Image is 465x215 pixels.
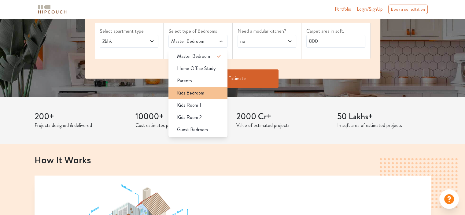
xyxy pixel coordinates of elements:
h3: 50 Lakhs+ [337,112,431,122]
span: Master Bedroom [170,38,210,45]
img: logo-horizontal.svg [37,4,68,15]
div: Book a consultation [388,5,428,14]
p: In sqft area of estimated projects [337,122,431,129]
label: Select type of Bedrooms [168,28,227,35]
span: 2bhk [101,38,141,45]
h3: 2000 Cr+ [236,112,330,122]
span: Kids Room 2 [177,114,202,121]
label: Select apartment type [100,28,159,35]
h3: 10000+ [135,112,229,122]
span: Kids Room 1 [177,102,201,109]
span: Login/SignUp [357,6,383,13]
label: Need a modular kitchen? [238,28,297,35]
span: Home Office Study [177,65,216,72]
p: Value of estimated projects [236,122,330,129]
h3: 200+ [35,112,128,122]
h2: How It Works [35,154,431,165]
p: Projects designed & delivered [35,122,128,129]
label: Carpet area in sqft. [306,28,365,35]
span: Kids Bedroom [177,89,204,97]
p: Cost estimates provided [135,122,229,129]
input: Enter area sqft [306,35,365,48]
span: Parents [177,77,192,84]
span: Guest Bedroom [177,126,208,133]
button: Get Estimate [187,69,279,88]
div: select 1 more room(s) [168,48,227,54]
span: Master Bedroom [177,53,210,60]
span: no [239,38,279,45]
a: Portfolio [335,6,351,13]
span: logo-horizontal.svg [37,2,68,16]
